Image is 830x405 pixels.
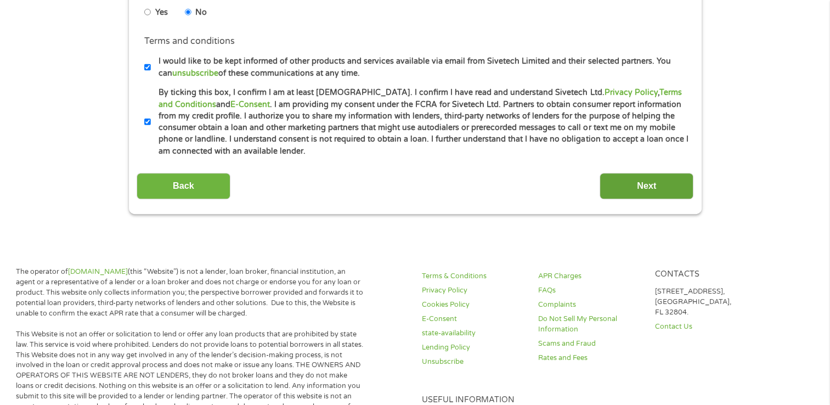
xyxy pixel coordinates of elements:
a: E-Consent [422,314,525,324]
a: Scams and Fraud [538,339,641,349]
label: Terms and conditions [144,36,235,47]
a: state-availability [422,328,525,339]
label: I would like to be kept informed of other products and services available via email from Sivetech... [151,55,689,79]
a: Lending Policy [422,342,525,353]
a: Unsubscribe [422,357,525,367]
a: [DOMAIN_NAME] [68,267,128,276]
a: Privacy Policy [422,285,525,296]
a: unsubscribe [172,69,218,78]
p: [STREET_ADDRESS], [GEOGRAPHIC_DATA], FL 32804. [655,286,758,318]
a: E-Consent [230,100,270,109]
a: Terms and Conditions [159,88,681,109]
label: By ticking this box, I confirm I am at least [DEMOGRAPHIC_DATA]. I confirm I have read and unders... [151,87,689,157]
p: The operator of (this “Website”) is not a lender, loan broker, financial institution, an agent or... [16,267,366,318]
label: Yes [155,7,168,19]
a: FAQs [538,285,641,296]
a: Rates and Fees [538,353,641,363]
a: APR Charges [538,271,641,282]
a: Terms & Conditions [422,271,525,282]
a: Do Not Sell My Personal Information [538,314,641,335]
a: Privacy Policy [604,88,657,97]
a: Complaints [538,300,641,310]
label: No [195,7,207,19]
a: Cookies Policy [422,300,525,310]
h4: Contacts [655,269,758,280]
a: Contact Us [655,322,758,332]
input: Back [137,173,230,200]
input: Next [600,173,693,200]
